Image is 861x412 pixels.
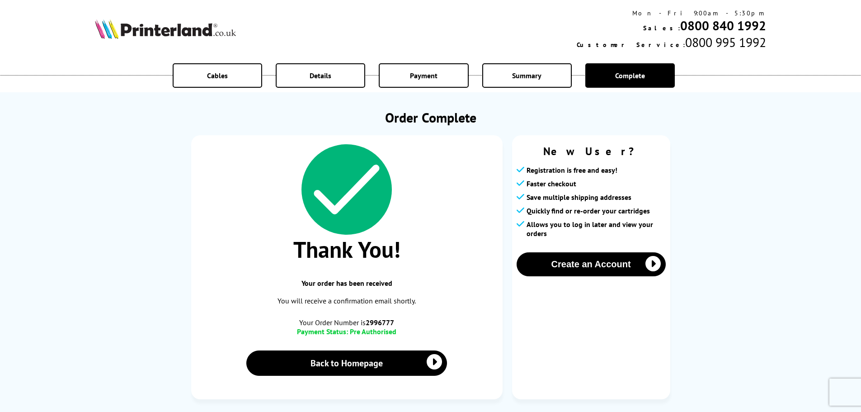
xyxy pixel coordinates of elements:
[527,220,666,238] span: Allows you to log in later and view your orders
[410,71,438,80] span: Payment
[527,179,576,188] span: Faster checkout
[95,19,236,39] img: Printerland Logo
[680,17,766,34] a: 0800 840 1992
[200,235,494,264] span: Thank You!
[207,71,228,80] span: Cables
[310,71,331,80] span: Details
[200,295,494,307] p: You will receive a confirmation email shortly.
[366,318,394,327] b: 2996777
[577,41,685,49] span: Customer Service:
[200,279,494,288] span: Your order has been received
[517,252,666,276] button: Create an Account
[297,327,348,336] span: Payment Status:
[246,350,447,376] a: Back to Homepage
[527,206,650,215] span: Quickly find or re-order your cartridges
[350,327,396,336] span: Pre Authorised
[577,9,766,17] div: Mon - Fri 9:00am - 5:30pm
[685,34,766,51] span: 0800 995 1992
[527,193,631,202] span: Save multiple shipping addresses
[512,71,541,80] span: Summary
[200,318,494,327] span: Your Order Number is
[517,144,666,158] span: New User?
[191,109,670,126] h1: Order Complete
[643,24,680,32] span: Sales:
[615,71,645,80] span: Complete
[527,166,617,175] span: Registration is free and easy!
